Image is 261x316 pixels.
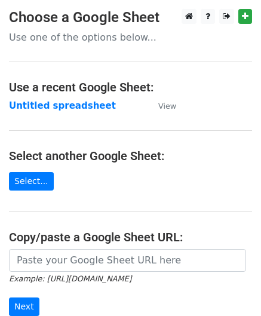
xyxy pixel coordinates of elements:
h3: Choose a Google Sheet [9,9,252,26]
small: Example: [URL][DOMAIN_NAME] [9,274,131,283]
a: Select... [9,172,54,191]
h4: Use a recent Google Sheet: [9,80,252,94]
input: Next [9,297,39,316]
h4: Select another Google Sheet: [9,149,252,163]
a: View [146,100,176,111]
a: Untitled spreadsheet [9,100,116,111]
h4: Copy/paste a Google Sheet URL: [9,230,252,244]
p: Use one of the options below... [9,31,252,44]
small: View [158,102,176,111]
input: Paste your Google Sheet URL here [9,249,246,272]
